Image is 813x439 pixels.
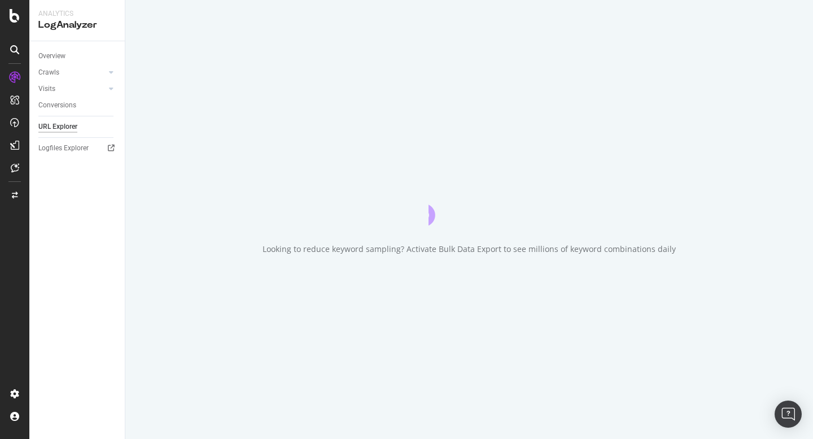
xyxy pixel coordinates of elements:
[38,142,89,154] div: Logfiles Explorer
[429,185,510,225] div: animation
[38,99,117,111] a: Conversions
[38,99,76,111] div: Conversions
[775,401,802,428] div: Open Intercom Messenger
[38,142,117,154] a: Logfiles Explorer
[38,50,117,62] a: Overview
[38,19,116,32] div: LogAnalyzer
[38,9,116,19] div: Analytics
[38,83,106,95] a: Visits
[38,121,117,133] a: URL Explorer
[38,83,55,95] div: Visits
[38,50,65,62] div: Overview
[38,67,106,79] a: Crawls
[263,244,676,255] div: Looking to reduce keyword sampling? Activate Bulk Data Export to see millions of keyword combinat...
[38,67,59,79] div: Crawls
[38,121,77,133] div: URL Explorer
